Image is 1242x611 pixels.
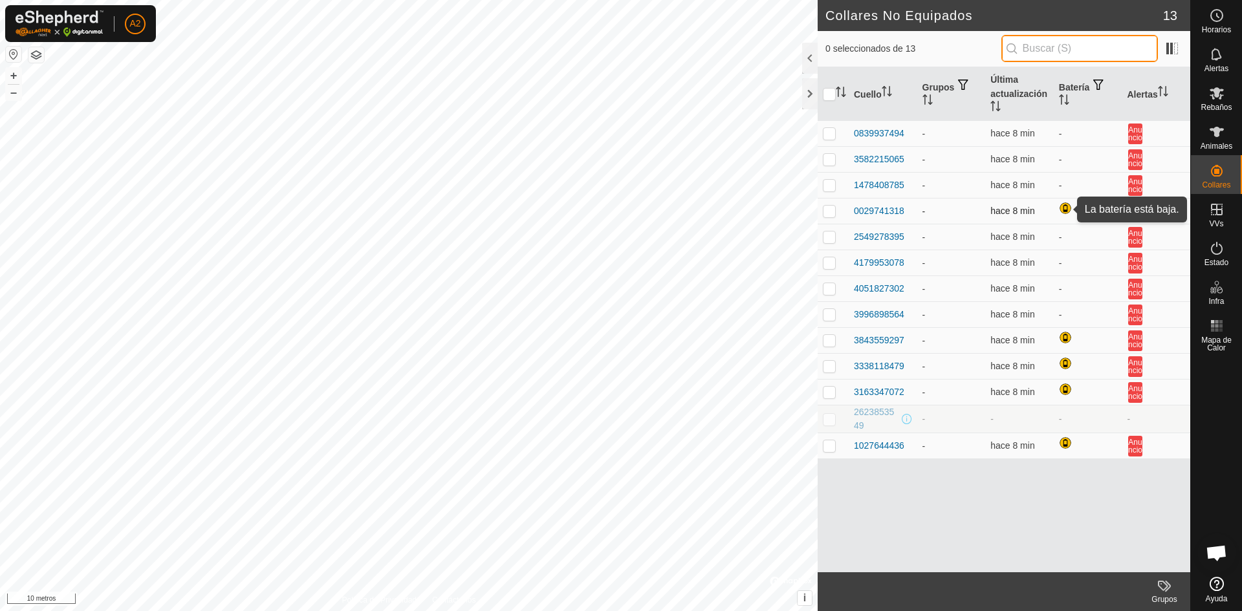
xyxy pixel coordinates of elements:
[1059,258,1062,268] font: -
[1201,336,1232,352] font: Mapa de Calor
[990,154,1034,164] span: 3 oct 2025, 19:19
[990,335,1034,345] font: hace 8 min
[1059,414,1062,424] font: -
[922,284,926,294] font: -
[1163,8,1177,23] font: 13
[1127,414,1130,424] font: -
[6,47,21,62] button: Restablecer Mapa
[922,96,933,107] p-sorticon: Activar para ordenar
[1128,332,1142,349] font: Anuncio
[854,89,882,100] font: Cuello
[854,231,904,242] font: 2549278395
[990,283,1034,294] span: 3 oct 2025, 19:20
[922,129,926,139] font: -
[342,595,417,605] font: Política de Privacidad
[1128,175,1142,196] button: Anuncio
[922,258,926,268] font: -
[990,180,1034,190] span: 3 oct 2025, 19:20
[1128,201,1142,222] button: Anuncio
[990,206,1034,216] span: 3 de octubre de 2025, 19:04
[1128,438,1142,455] font: Anuncio
[1201,142,1232,151] font: Animales
[990,361,1034,371] font: hace 8 min
[1128,436,1142,456] button: Anuncio
[1151,595,1177,604] font: Grupos
[1206,594,1228,603] font: Ayuda
[1191,572,1242,608] a: Ayuda
[990,414,994,424] font: -
[882,88,892,98] p-sorticon: Activar para ordenar
[1128,229,1142,246] font: Anuncio
[1128,279,1142,299] button: Anuncio
[1128,255,1142,272] font: Anuncio
[990,387,1034,397] font: hace 8 min
[432,594,475,606] a: Contáctenos
[1059,129,1062,139] font: -
[922,82,955,92] font: Grupos
[10,85,17,99] font: –
[1204,258,1228,267] font: Estado
[990,309,1034,319] font: hace 8 min
[342,594,417,606] a: Política de Privacidad
[922,361,926,372] font: -
[854,128,904,138] font: 0839937494
[854,206,904,216] font: 0029741318
[922,441,926,451] font: -
[1128,203,1142,220] font: Anuncio
[798,591,812,605] button: i
[922,155,926,165] font: -
[922,180,926,191] font: -
[1202,25,1231,34] font: Horarios
[432,595,475,605] font: Contáctenos
[1128,149,1142,170] button: Anuncio
[922,232,926,242] font: -
[1128,305,1142,325] button: Anuncio
[1128,227,1142,248] button: Anuncio
[990,257,1034,268] font: hace 8 min
[990,154,1034,164] font: hace 8 min
[1128,125,1142,142] font: Anuncio
[990,361,1034,371] span: 3 de octubre de 2025, 19:05
[854,154,904,164] font: 3582215065
[1208,297,1224,306] font: Infra
[1204,64,1228,73] font: Alertas
[1128,123,1142,144] button: Anuncio
[990,309,1034,319] span: 3 oct 2025, 19:20
[16,10,103,37] img: Logotipo de Gallagher
[6,68,21,83] button: +
[28,47,44,63] button: Capas del Mapa
[922,414,926,424] font: -
[836,89,846,99] p-sorticon: Activar para ordenar
[922,206,926,217] font: -
[854,309,904,319] font: 3996898564
[1209,219,1223,228] font: VVs
[1158,88,1168,98] p-sorticon: Activar para ordenar
[990,180,1034,190] font: hace 8 min
[990,231,1034,242] span: 3 oct 2025, 19:19
[1128,356,1142,377] button: Anuncio
[854,440,904,451] font: 1027644436
[990,257,1034,268] span: 3 oct 2025, 19:20
[1128,253,1142,273] button: Anuncio
[990,387,1034,397] span: 3 de octubre de 2025, 19:05
[1001,35,1158,62] input: Buscar (S)
[854,180,904,190] font: 1478408785
[1059,232,1062,242] font: -
[1202,180,1230,189] font: Collares
[1128,306,1142,323] font: Anuncio
[990,206,1034,216] font: hace 8 min
[990,440,1034,451] font: hace 8 min
[990,440,1034,451] span: 3 de octubre de 2025, 19:05
[6,85,21,100] button: –
[990,283,1034,294] font: hace 8 min
[922,310,926,320] font: -
[854,361,904,371] font: 3338118479
[922,387,926,398] font: -
[803,592,806,603] font: i
[990,74,1047,99] font: Última actualización
[1059,155,1062,165] font: -
[854,283,904,294] font: 4051827302
[825,43,915,54] font: 0 seleccionados de 13
[854,387,904,397] font: 3163347072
